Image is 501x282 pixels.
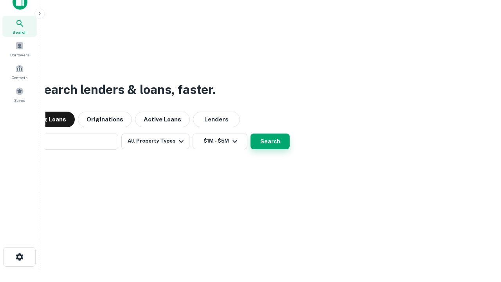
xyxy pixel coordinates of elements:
[193,112,240,127] button: Lenders
[2,16,37,37] a: Search
[78,112,132,127] button: Originations
[135,112,190,127] button: Active Loans
[2,38,37,60] a: Borrowers
[462,219,501,257] iframe: Chat Widget
[13,29,27,35] span: Search
[12,74,27,81] span: Contacts
[2,84,37,105] a: Saved
[193,134,247,149] button: $1M - $5M
[2,61,37,82] a: Contacts
[121,134,189,149] button: All Property Types
[250,134,290,149] button: Search
[10,52,29,58] span: Borrowers
[36,80,216,99] h3: Search lenders & loans, faster.
[14,97,25,103] span: Saved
